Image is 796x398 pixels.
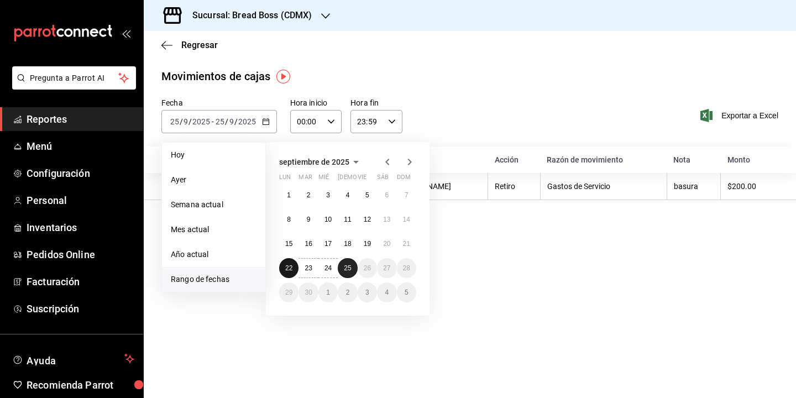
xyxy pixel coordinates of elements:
[403,240,410,248] abbr: 21 de septiembre de 2025
[122,29,130,38] button: open_drawer_menu
[364,216,371,223] abbr: 12 de septiembre de 2025
[338,185,357,205] button: 4 de septiembre de 2025
[298,282,318,302] button: 30 de septiembre de 2025
[673,155,714,164] div: Nota
[318,210,338,229] button: 10 de septiembre de 2025
[403,264,410,272] abbr: 28 de septiembre de 2025
[324,264,332,272] abbr: 24 de septiembre de 2025
[27,193,134,208] span: Personal
[383,264,390,272] abbr: 27 de septiembre de 2025
[318,174,329,185] abbr: miércoles
[377,210,396,229] button: 13 de septiembre de 2025
[192,117,211,126] input: ----
[27,220,134,235] span: Inventarios
[171,174,256,186] span: Ayer
[358,258,377,278] button: 26 de septiembre de 2025
[377,258,396,278] button: 27 de septiembre de 2025
[344,240,351,248] abbr: 18 de septiembre de 2025
[397,258,416,278] button: 28 de septiembre de 2025
[547,182,660,191] div: Gastos de Servicio
[287,216,291,223] abbr: 8 de septiembre de 2025
[279,158,349,166] span: septiembre de 2025
[279,185,298,205] button: 1 de septiembre de 2025
[346,191,350,199] abbr: 4 de septiembre de 2025
[171,249,256,260] span: Año actual
[365,191,369,199] abbr: 5 de septiembre de 2025
[285,289,292,296] abbr: 29 de septiembre de 2025
[238,117,256,126] input: ----
[338,282,357,302] button: 2 de octubre de 2025
[377,174,389,185] abbr: sábado
[298,210,318,229] button: 9 de septiembre de 2025
[344,264,351,272] abbr: 25 de septiembre de 2025
[181,40,218,50] span: Regresar
[161,40,218,50] button: Regresar
[27,112,134,127] span: Reportes
[547,155,660,164] div: Razón de movimiento
[318,185,338,205] button: 3 de septiembre de 2025
[358,174,366,185] abbr: viernes
[180,117,183,126] span: /
[377,185,396,205] button: 6 de septiembre de 2025
[397,185,416,205] button: 7 de septiembre de 2025
[338,258,357,278] button: 25 de septiembre de 2025
[229,117,234,126] input: --
[318,282,338,302] button: 1 de octubre de 2025
[188,117,192,126] span: /
[298,185,318,205] button: 2 de septiembre de 2025
[397,174,411,185] abbr: domingo
[212,117,214,126] span: -
[285,264,292,272] abbr: 22 de septiembre de 2025
[324,240,332,248] abbr: 17 de septiembre de 2025
[377,234,396,254] button: 20 de septiembre de 2025
[318,234,338,254] button: 17 de septiembre de 2025
[171,274,256,285] span: Rango de fechas
[307,191,311,199] abbr: 2 de septiembre de 2025
[703,109,778,122] button: Exportar a Excel
[338,210,357,229] button: 11 de septiembre de 2025
[338,174,403,185] abbr: jueves
[30,72,119,84] span: Pregunta a Parrot AI
[298,258,318,278] button: 23 de septiembre de 2025
[276,70,290,83] button: Tooltip marker
[364,240,371,248] abbr: 19 de septiembre de 2025
[27,274,134,289] span: Facturación
[674,182,714,191] div: basura
[285,240,292,248] abbr: 15 de septiembre de 2025
[290,99,342,107] label: Hora inicio
[383,240,390,248] abbr: 20 de septiembre de 2025
[326,191,330,199] abbr: 3 de septiembre de 2025
[364,264,371,272] abbr: 26 de septiembre de 2025
[12,66,136,90] button: Pregunta a Parrot AI
[225,117,228,126] span: /
[727,182,778,191] div: $200.00
[170,117,180,126] input: --
[405,191,409,199] abbr: 7 de septiembre de 2025
[358,282,377,302] button: 3 de octubre de 2025
[298,234,318,254] button: 16 de septiembre de 2025
[279,174,291,185] abbr: lunes
[27,139,134,154] span: Menú
[495,182,533,191] div: Retiro
[27,301,134,316] span: Suscripción
[279,210,298,229] button: 8 de septiembre de 2025
[397,234,416,254] button: 21 de septiembre de 2025
[358,185,377,205] button: 5 de septiembre de 2025
[346,289,350,296] abbr: 2 de octubre de 2025
[338,234,357,254] button: 18 de septiembre de 2025
[403,216,410,223] abbr: 14 de septiembre de 2025
[215,117,225,126] input: --
[171,199,256,211] span: Semana actual
[383,216,390,223] abbr: 13 de septiembre de 2025
[298,174,312,185] abbr: martes
[27,247,134,262] span: Pedidos Online
[358,234,377,254] button: 19 de septiembre de 2025
[183,117,188,126] input: --
[279,282,298,302] button: 29 de septiembre de 2025
[318,258,338,278] button: 24 de septiembre de 2025
[27,378,134,392] span: Recomienda Parrot
[377,282,396,302] button: 4 de octubre de 2025
[287,191,291,199] abbr: 1 de septiembre de 2025
[234,117,238,126] span: /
